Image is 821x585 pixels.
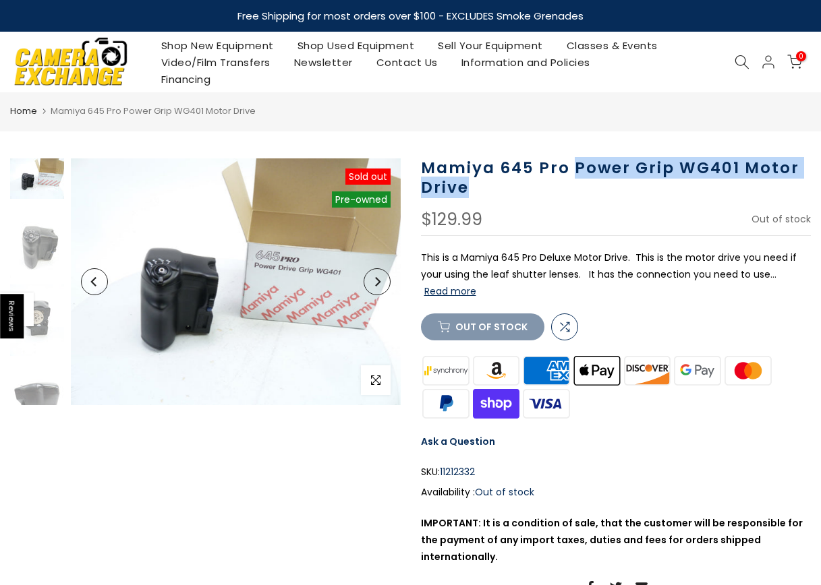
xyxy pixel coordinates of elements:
[475,485,534,499] span: Out of stock
[10,158,64,199] img: Mamiya 645 Pro Power Grip WG401 Motor Drive Medium Format Equipment - Medium Format Accessories M...
[421,249,812,301] p: This is a Mamiya 645 Pro Deluxe Motor Drive. This is the motor drive you need if your using the l...
[364,268,391,295] button: Next
[787,55,802,69] a: 0
[149,54,282,71] a: Video/Film Transfers
[521,387,572,420] img: visa
[421,211,482,228] div: $129.99
[440,464,475,481] span: 11212332
[364,54,449,71] a: Contact Us
[571,354,622,387] img: apple pay
[421,464,812,481] div: SKU:
[449,54,602,71] a: Information and Policies
[10,363,64,435] img: Mamiya 645 Pro Power Grip WG401 Motor Drive Medium Format Equipment - Medium Format Accessories M...
[71,158,401,405] img: Mamiya 645 Pro Power Grip WG401 Motor Drive Medium Format Equipment - Medium Format Accessories M...
[471,354,521,387] img: amazon payments
[285,37,426,54] a: Shop Used Equipment
[282,54,364,71] a: Newsletter
[421,484,812,501] div: Availability :
[622,354,673,387] img: discover
[237,9,584,23] strong: Free Shipping for most orders over $100 - EXCLUDES Smoke Grenades
[10,206,64,278] img: Mamiya 645 Pro Power Grip WG401 Motor Drive Medium Format Equipment - Medium Format Accessories M...
[51,104,256,117] span: Mamiya 645 Pro Power Grip WG401 Motor Drive
[421,387,472,420] img: paypal
[723,354,773,387] img: master
[752,212,811,226] span: Out of stock
[471,387,521,420] img: shopify pay
[81,268,108,295] button: Previous
[421,158,812,197] h1: Mamiya 645 Pro Power Grip WG401 Motor Drive
[421,516,803,563] strong: IMPORTANT: It is a condition of sale, that the customer will be responsible for the payment of an...
[149,37,285,54] a: Shop New Equipment
[421,435,495,448] a: Ask a Question
[521,354,572,387] img: american express
[426,37,555,54] a: Sell Your Equipment
[555,37,669,54] a: Classes & Events
[673,354,723,387] img: google pay
[149,71,223,88] a: Financing
[10,104,37,118] a: Home
[796,51,806,61] span: 0
[424,285,476,297] button: Read more
[10,284,64,357] img: Mamiya 645 Pro Power Grip WG401 Motor Drive Medium Format Equipment - Medium Format Accessories M...
[421,354,472,387] img: synchrony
